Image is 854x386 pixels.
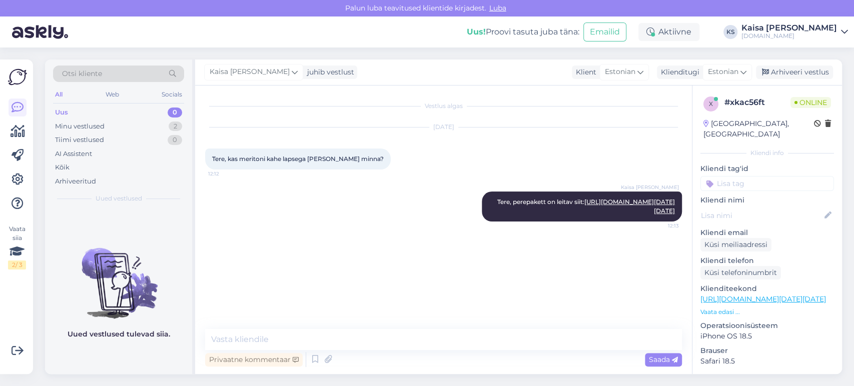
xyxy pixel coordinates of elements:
[790,97,831,108] span: Online
[68,329,170,339] p: Uued vestlused tulevad siia.
[700,356,834,366] p: Safari 18.5
[55,162,70,172] div: Kõik
[700,307,834,316] p: Vaata edasi ...
[205,101,682,110] div: Vestlus algas
[205,122,682,131] div: [DATE]
[55,149,92,159] div: AI Assistent
[8,67,27,86] img: Askly Logo
[486,3,509,12] span: Luba
[700,320,834,331] p: Operatsioonisüsteem
[621,183,679,191] span: Kaisa [PERSON_NAME]
[104,88,121,101] div: Web
[210,66,290,77] span: Kaisa [PERSON_NAME]
[741,24,848,40] a: Kaisa [PERSON_NAME][DOMAIN_NAME]
[467,27,486,36] b: Uus!
[741,24,837,32] div: Kaisa [PERSON_NAME]
[208,170,246,177] span: 12:12
[700,195,834,205] p: Kliendi nimi
[168,107,182,117] div: 0
[701,210,822,221] input: Lisa nimi
[55,107,68,117] div: Uus
[467,26,579,38] div: Proovi tasuta juba täna:
[700,266,781,279] div: Küsi telefoninumbrit
[62,68,102,79] span: Otsi kliente
[303,67,354,77] div: juhib vestlust
[168,135,182,145] div: 0
[55,135,104,145] div: Tiimi vestlused
[649,355,678,364] span: Saada
[497,198,675,214] span: Tere, perepakett on leitav siit:
[700,238,771,251] div: Küsi meiliaadressi
[584,198,675,214] a: [URL][DOMAIN_NAME][DATE][DATE]
[96,194,142,203] span: Uued vestlused
[55,176,96,186] div: Arhiveeritud
[700,283,834,294] p: Klienditeekond
[605,66,635,77] span: Estonian
[700,294,826,303] a: [URL][DOMAIN_NAME][DATE][DATE]
[160,88,184,101] div: Socials
[700,176,834,191] input: Lisa tag
[700,148,834,157] div: Kliendi info
[572,67,596,77] div: Klient
[8,260,26,269] div: 2 / 3
[583,22,626,41] button: Emailid
[703,118,814,139] div: [GEOGRAPHIC_DATA], [GEOGRAPHIC_DATA]
[756,65,833,79] div: Arhiveeri vestlus
[724,96,790,108] div: # xkac56ft
[169,121,182,131] div: 2
[723,25,737,39] div: KS
[205,353,303,366] div: Privaatne kommentaar
[55,121,105,131] div: Minu vestlused
[212,155,384,162] span: Tere, kas meritoni kahe lapsega [PERSON_NAME] minna?
[709,100,713,107] span: x
[700,331,834,341] p: iPhone OS 18.5
[53,88,65,101] div: All
[641,222,679,229] span: 12:13
[708,66,738,77] span: Estonian
[657,67,699,77] div: Klienditugi
[8,224,26,269] div: Vaata siia
[45,230,192,320] img: No chats
[700,163,834,174] p: Kliendi tag'id
[700,345,834,356] p: Brauser
[638,23,699,41] div: Aktiivne
[741,32,837,40] div: [DOMAIN_NAME]
[700,227,834,238] p: Kliendi email
[700,255,834,266] p: Kliendi telefon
